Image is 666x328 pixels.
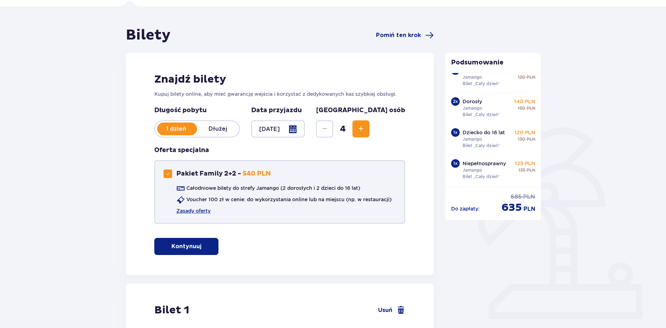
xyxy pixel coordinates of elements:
p: Bilet „Cały dzień” [463,142,500,149]
span: PLN [527,74,535,80]
span: 4 [335,124,351,134]
p: 540 PLN [243,170,271,178]
p: Dorosły [463,98,482,105]
a: Usuń [378,306,405,314]
p: Data przyjazdu [251,106,302,115]
h1: Bilety [126,26,171,44]
span: PLN [523,193,535,201]
p: Kupuj bilety online, aby mieć gwarancję wejścia i korzystać z dedykowanych kas szybkiej obsługi. [154,90,406,98]
button: Kontynuuj [154,238,218,255]
span: PLN [523,205,535,213]
p: 1 dzień [155,125,197,133]
div: 1 x [451,128,460,137]
p: Bilet „Cały dzień” [463,173,500,180]
a: Zasady oferty [176,207,211,214]
p: Kontynuuj [171,243,201,250]
p: Całodniowe bilety do strefy Jamango (2 dorosłych i 2 dzieci do 16 lat) [186,184,360,192]
p: Jamango [463,167,482,173]
p: Bilet „Cały dzień” [463,111,500,118]
p: Jamango [463,136,482,142]
button: Zwiększ [352,120,370,137]
p: Bilet „Cały dzień” [463,80,500,87]
p: Dłużej [197,125,239,133]
span: PLN [527,167,535,173]
h2: Bilet 1 [154,303,189,317]
h3: Oferta specjalna [154,146,209,155]
span: PLN [527,136,535,142]
div: 2 x [451,97,460,106]
span: 150 [518,105,525,111]
p: Długość pobytu [154,106,240,115]
span: 135 [518,167,525,173]
span: PLN [527,105,535,111]
p: Dziecko do 16 lat [463,129,505,136]
p: 140 PLN [514,98,535,105]
p: [GEOGRAPHIC_DATA] osób [316,106,405,115]
a: Pomiń ten krok [376,31,434,40]
p: 120 PLN [515,129,535,136]
p: Niepełnosprawny [463,160,506,167]
button: Zmniejsz [316,120,333,137]
p: Jamango [463,105,482,111]
p: Do zapłaty : [451,205,480,212]
h2: Znajdź bilety [154,73,406,86]
span: 635 [501,201,522,214]
p: Pakiet Family 2+2 - [176,170,241,178]
span: 120 [518,74,525,80]
p: Voucher 100 zł w cenie: do wykorzystania online lub na miejscu (np. w restauracji) [186,196,392,203]
span: Usuń [378,306,392,314]
p: 125 PLN [515,160,535,167]
p: Podsumowanie [445,58,541,67]
p: Jamango [463,74,482,80]
span: 685 [511,193,522,201]
span: 130 [518,136,525,142]
span: Pomiń ten krok [376,31,421,39]
div: 1 x [451,159,460,168]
